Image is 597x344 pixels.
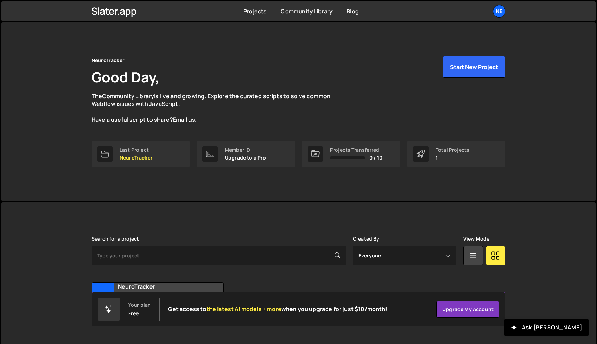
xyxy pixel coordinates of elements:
[436,155,469,161] p: 1
[168,306,387,312] h2: Get access to when you upgrade for just $10/month!
[369,155,382,161] span: 0 / 10
[102,92,154,100] a: Community Library
[353,236,380,242] label: Created By
[128,311,139,316] div: Free
[120,147,153,153] div: Last Project
[436,301,499,318] a: Upgrade my account
[330,147,382,153] div: Projects Transferred
[225,155,266,161] p: Upgrade to a Pro
[436,147,469,153] div: Total Projects
[92,67,160,87] h1: Good Day,
[173,116,195,123] a: Email us
[463,236,489,242] label: View Mode
[92,246,346,265] input: Type your project...
[207,305,281,313] span: the latest AI models + more
[243,7,267,15] a: Projects
[118,283,202,290] h2: NeuroTracker
[92,56,125,65] div: NeuroTracker
[92,236,139,242] label: Search for a project
[92,92,344,124] p: The is live and growing. Explore the curated scripts to solve common Webflow issues with JavaScri...
[504,319,589,336] button: Ask [PERSON_NAME]
[92,282,224,326] a: Ne NeuroTracker Created by [EMAIL_ADDRESS][DOMAIN_NAME] 14 pages, last updated by [DATE]
[128,302,151,308] div: Your plan
[120,155,153,161] p: NeuroTracker
[281,7,333,15] a: Community Library
[225,147,266,153] div: Member ID
[493,5,505,18] a: Ne
[92,141,190,167] a: Last Project NeuroTracker
[347,7,359,15] a: Blog
[92,283,114,305] div: Ne
[443,56,505,78] button: Start New Project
